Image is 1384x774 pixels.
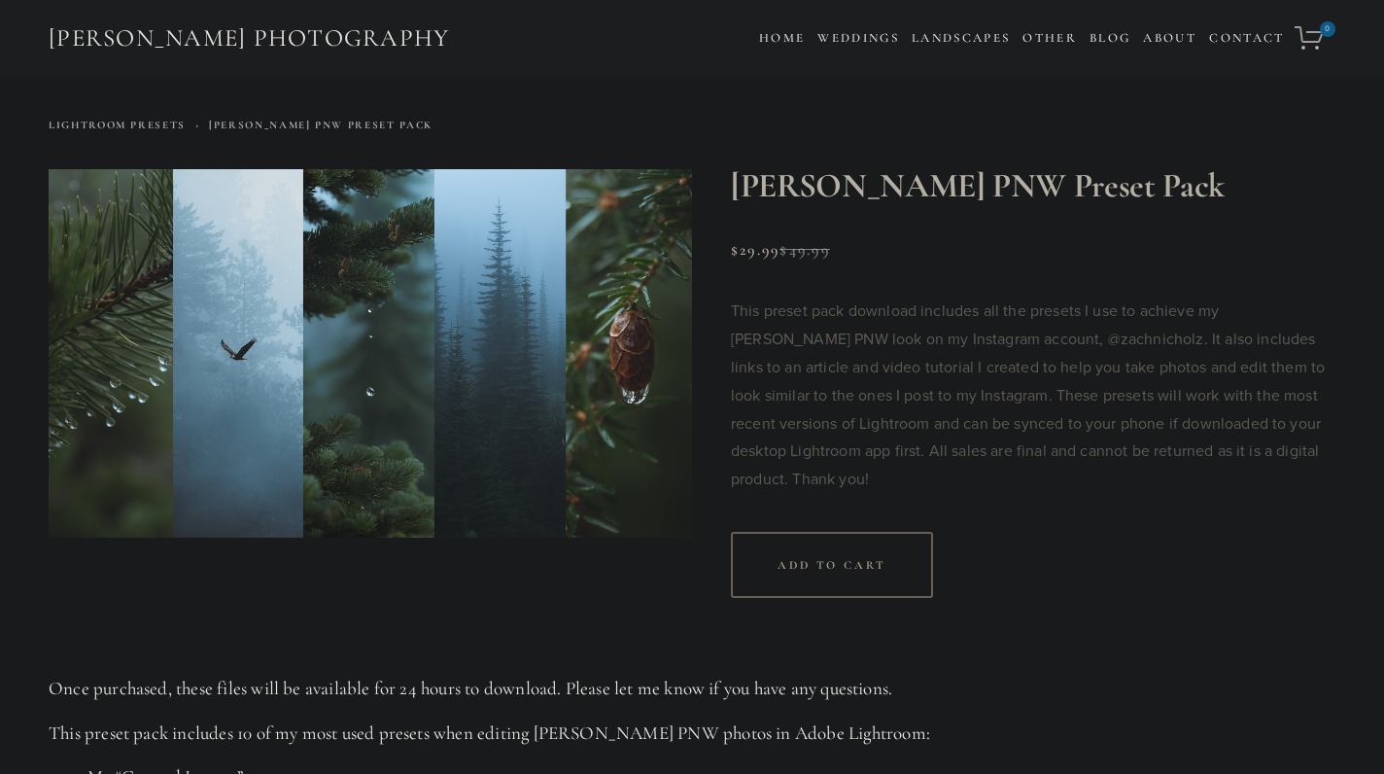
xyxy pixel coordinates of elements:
span: $49.99 [779,240,829,260]
a: Blog [1090,24,1130,53]
a: Contact [1209,24,1284,53]
a: Lightroom Presets [49,119,186,131]
p: This preset pack includes 10 of my most used presets when editing [PERSON_NAME] PNW photos in Ado... [49,721,1335,747]
span: 0 [1320,21,1335,37]
a: Home [759,24,805,53]
div: $29.99 [731,242,1335,258]
a: Landscapes [912,30,1010,46]
a: 0 items in cart [1292,15,1337,61]
a: Other [1022,30,1077,46]
a: [PERSON_NAME] PNW Preset Pack [209,119,432,131]
h1: [PERSON_NAME] PNW Preset Pack [731,169,1335,203]
a: [PERSON_NAME] Photography [47,17,452,60]
a: Weddings [817,30,899,46]
div: Add To Cart [731,532,933,598]
p: This preset pack download includes all the presets I use to achieve my [PERSON_NAME] PNW look on ... [731,297,1335,493]
img: ZAC_5214.jpg [49,169,692,537]
a: About [1143,24,1196,53]
p: Once purchased, these files will be available for 24 hours to download. Please let me know if you... [49,676,1335,702]
div: Add To Cart [778,558,886,572]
